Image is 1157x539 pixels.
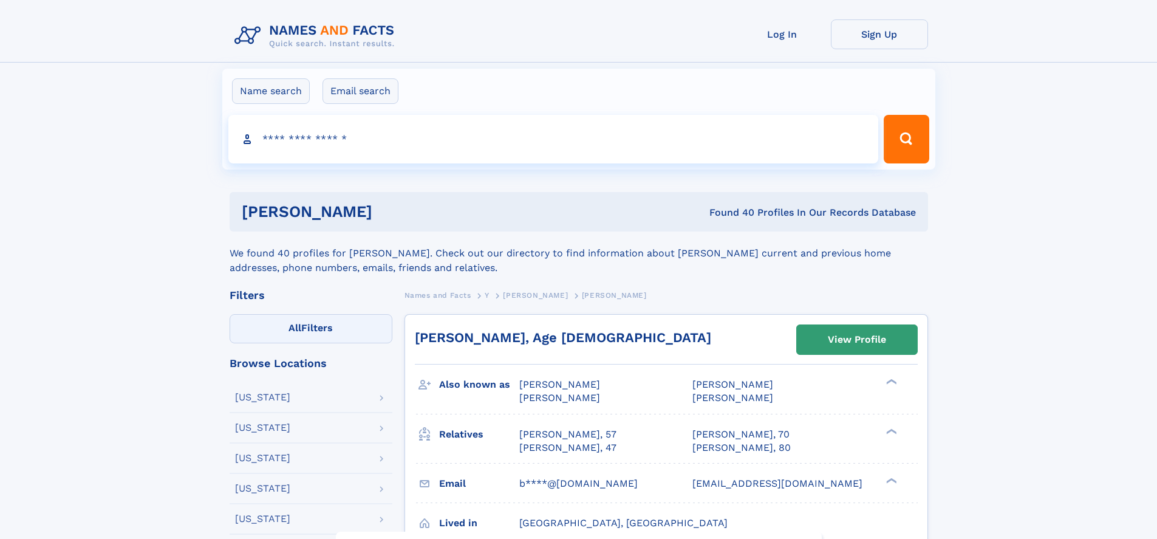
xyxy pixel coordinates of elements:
a: Log In [734,19,831,49]
h3: Email [439,473,519,494]
div: [US_STATE] [235,453,290,463]
a: View Profile [797,325,917,354]
div: [US_STATE] [235,423,290,433]
h3: Also known as [439,374,519,395]
div: Browse Locations [230,358,392,369]
a: [PERSON_NAME], 80 [692,441,791,455]
div: ❯ [883,378,898,386]
a: Y [485,287,490,303]
h3: Lived in [439,513,519,534]
span: [PERSON_NAME] [519,379,600,390]
div: [US_STATE] [235,393,290,402]
span: [PERSON_NAME] [519,392,600,403]
a: [PERSON_NAME] [503,287,568,303]
a: Names and Facts [404,287,471,303]
span: [EMAIL_ADDRESS][DOMAIN_NAME] [692,478,862,489]
a: [PERSON_NAME], 57 [519,428,616,441]
span: [PERSON_NAME] [503,291,568,300]
div: View Profile [828,326,886,354]
button: Search Button [884,115,929,163]
span: All [288,322,301,334]
span: [PERSON_NAME] [692,379,773,390]
input: search input [228,115,879,163]
span: [GEOGRAPHIC_DATA], [GEOGRAPHIC_DATA] [519,517,728,529]
span: [PERSON_NAME] [582,291,647,300]
img: Logo Names and Facts [230,19,404,52]
div: Filters [230,290,392,301]
span: Y [485,291,490,300]
span: [PERSON_NAME] [692,392,773,403]
a: [PERSON_NAME], Age [DEMOGRAPHIC_DATA] [415,330,711,345]
label: Email search [323,78,398,104]
div: [US_STATE] [235,514,290,524]
h1: [PERSON_NAME] [242,204,541,219]
h3: Relatives [439,424,519,445]
a: Sign Up [831,19,928,49]
div: ❯ [883,476,898,484]
a: [PERSON_NAME], 47 [519,441,616,455]
div: We found 40 profiles for [PERSON_NAME]. Check out our directory to find information about [PERSON... [230,232,928,275]
label: Name search [232,78,310,104]
div: Found 40 Profiles In Our Records Database [541,206,916,219]
div: [US_STATE] [235,484,290,493]
div: ❯ [883,427,898,435]
label: Filters [230,314,392,343]
a: [PERSON_NAME], 70 [692,428,790,441]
